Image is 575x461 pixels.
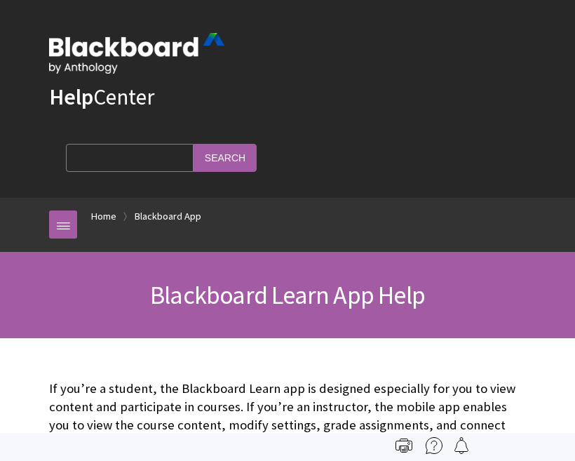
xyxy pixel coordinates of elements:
[135,208,201,225] a: Blackboard App
[426,437,442,454] img: More help
[91,208,116,225] a: Home
[49,83,154,111] a: HelpCenter
[49,380,526,453] p: If you’re a student, the Blackboard Learn app is designed especially for you to view content and ...
[194,144,257,171] input: Search
[150,279,425,311] span: Blackboard Learn App Help
[453,437,470,454] img: Follow this page
[395,437,412,454] img: Print
[49,33,224,74] img: Blackboard by Anthology
[49,83,93,111] strong: Help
